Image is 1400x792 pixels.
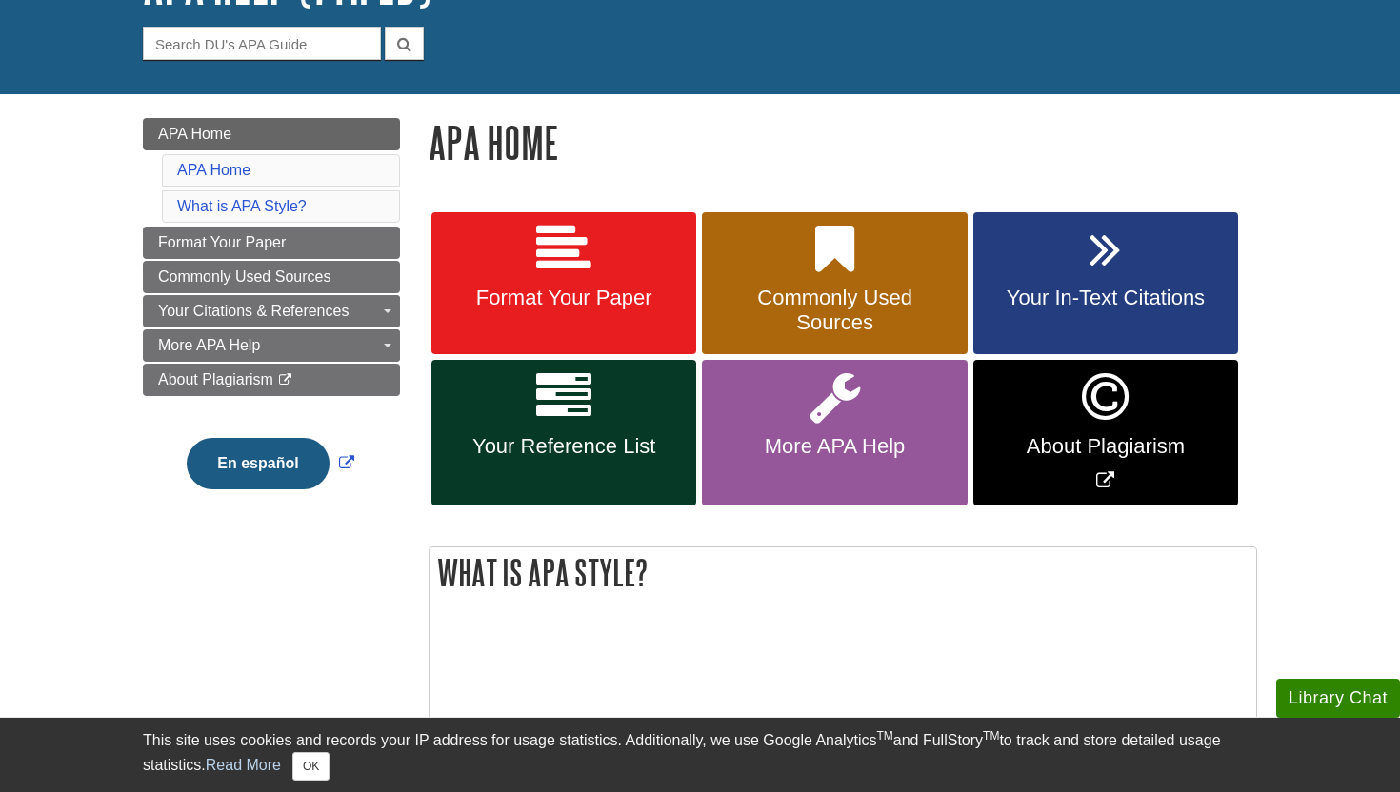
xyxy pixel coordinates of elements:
[143,329,400,362] a: More APA Help
[1276,679,1400,718] button: Library Chat
[431,360,696,505] a: Your Reference List
[446,434,682,459] span: Your Reference List
[143,118,400,150] a: APA Home
[277,374,293,386] i: This link opens in a new window
[702,212,967,355] a: Commonly Used Sources
[177,198,307,214] a: What is APA Style?
[988,286,1224,310] span: Your In-Text Citations
[143,227,400,259] a: Format Your Paper
[158,371,273,387] span: About Plagiarism
[143,364,400,396] a: About Plagiarism
[158,268,330,285] span: Commonly Used Sources
[716,434,952,459] span: More APA Help
[446,286,682,310] span: Format Your Paper
[143,261,400,293] a: Commonly Used Sources
[292,752,330,781] button: Close
[143,27,381,60] input: Search DU's APA Guide
[158,126,231,142] span: APA Home
[702,360,967,505] a: More APA Help
[973,360,1238,505] a: Link opens in new window
[158,234,286,250] span: Format Your Paper
[876,729,892,742] sup: TM
[143,118,400,522] div: Guide Page Menu
[177,162,250,178] a: APA Home
[983,729,999,742] sup: TM
[716,286,952,335] span: Commonly Used Sources
[143,295,400,327] a: Your Citations & References
[187,438,329,489] button: En español
[158,337,260,353] span: More APA Help
[206,757,281,773] a: Read More
[143,729,1257,781] div: This site uses cookies and records your IP address for usage statistics. Additionally, we use Goo...
[430,547,1256,598] h2: What is APA Style?
[988,434,1224,459] span: About Plagiarism
[429,118,1257,167] h1: APA Home
[158,303,349,319] span: Your Citations & References
[431,212,696,355] a: Format Your Paper
[182,455,358,471] a: Link opens in new window
[973,212,1238,355] a: Your In-Text Citations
